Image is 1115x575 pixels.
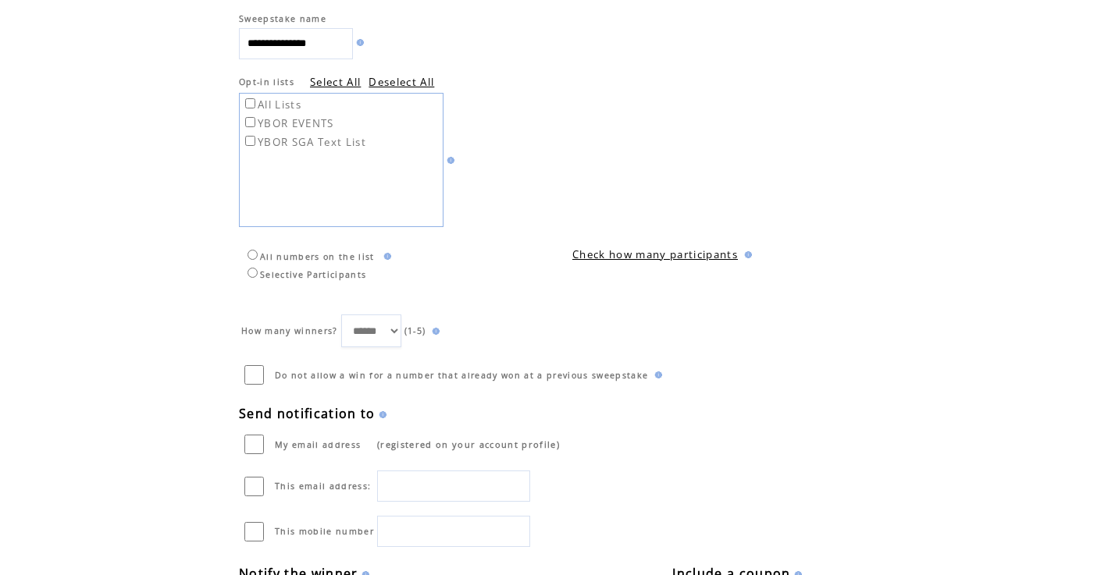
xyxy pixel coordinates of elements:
img: help.gif [380,253,391,260]
span: This mobile number [275,526,374,537]
span: This email address: [275,481,371,492]
input: All Lists [245,98,255,108]
img: help.gif [651,371,662,378]
label: YBOR SGA Text List [242,135,366,149]
input: Selective Participants [248,268,258,278]
span: My email address [275,439,361,450]
span: Sweepstake name [239,13,326,24]
img: help.gif [741,251,752,258]
span: Do not allow a win for a number that already won at a previous sweepstake [275,370,648,381]
label: YBOR EVENTS [242,116,334,130]
img: help.gif [353,39,364,46]
img: help.gif [429,328,440,335]
label: Selective Participants [244,269,366,280]
input: All numbers on the list [248,250,258,260]
input: YBOR EVENTS [245,117,255,127]
a: Select All [310,75,361,89]
span: How many winners? [241,325,338,336]
a: Deselect All [369,75,434,89]
label: All numbers on the list [244,251,375,262]
label: All Lists [242,98,301,112]
a: Check how many participants [572,247,738,261]
span: Send notification to [239,405,376,422]
span: (registered on your account profile) [377,438,560,450]
span: (1-5) [404,325,426,336]
input: YBOR SGA Text List [245,136,255,146]
img: help.gif [376,411,387,418]
img: help.gif [444,157,454,164]
span: Opt-in lists [239,76,294,87]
